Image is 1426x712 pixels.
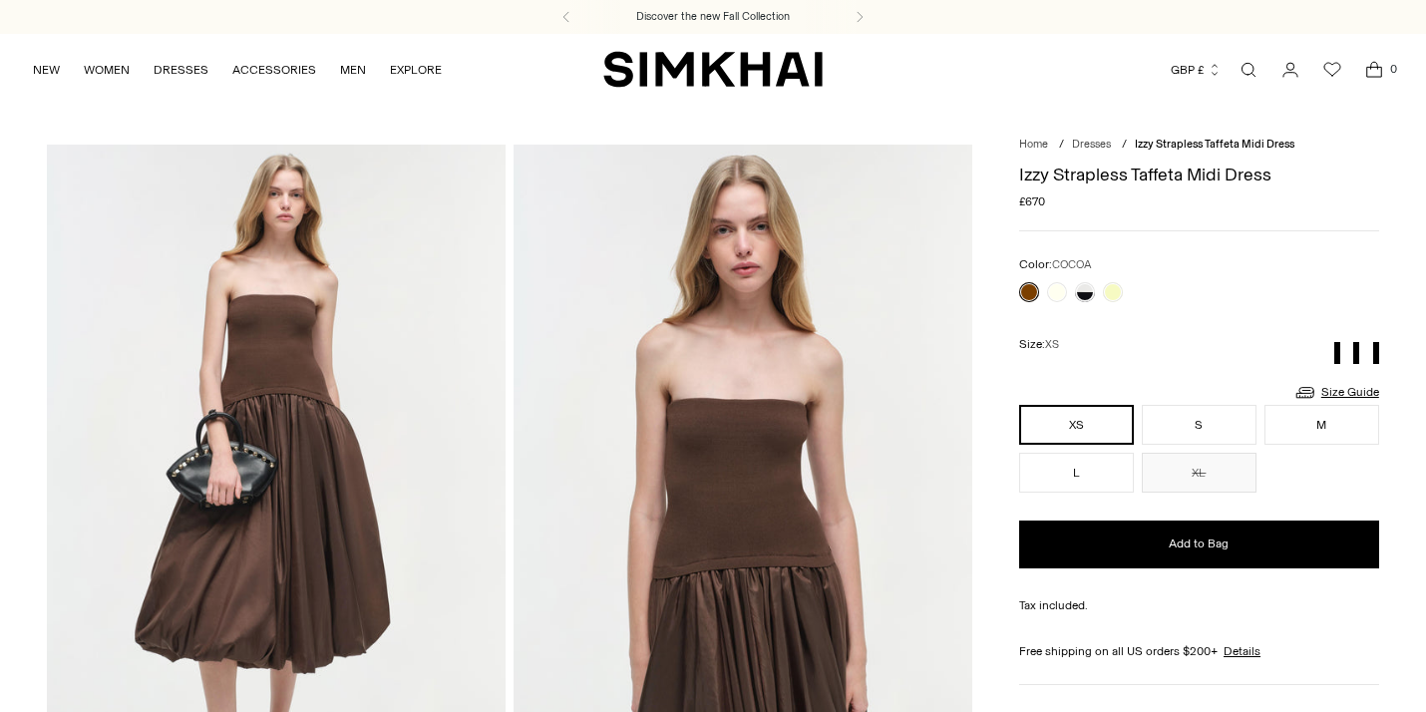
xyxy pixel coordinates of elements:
[636,9,790,25] a: Discover the new Fall Collection
[33,48,60,92] a: NEW
[1019,192,1045,210] span: £670
[1052,258,1092,271] span: COCOA
[1019,642,1379,660] div: Free shipping on all US orders $200+
[1019,138,1048,151] a: Home
[1224,642,1260,660] a: Details
[154,48,208,92] a: DRESSES
[1019,521,1379,568] button: Add to Bag
[1354,50,1394,90] a: Open cart modal
[1135,138,1294,151] span: Izzy Strapless Taffeta Midi Dress
[1019,335,1059,354] label: Size:
[1293,380,1379,405] a: Size Guide
[1019,453,1134,493] button: L
[84,48,130,92] a: WOMEN
[1169,535,1229,552] span: Add to Bag
[1142,453,1256,493] button: XL
[232,48,316,92] a: ACCESSORIES
[1019,166,1379,183] h1: Izzy Strapless Taffeta Midi Dress
[1059,137,1064,154] div: /
[1229,50,1268,90] a: Open search modal
[1019,596,1379,614] div: Tax included.
[1122,137,1127,154] div: /
[1171,48,1222,92] button: GBP £
[1142,405,1256,445] button: S
[1019,405,1134,445] button: XS
[1072,138,1111,151] a: Dresses
[603,50,823,89] a: SIMKHAI
[1019,255,1092,274] label: Color:
[1019,137,1379,154] nav: breadcrumbs
[340,48,366,92] a: MEN
[390,48,442,92] a: EXPLORE
[1384,60,1402,78] span: 0
[1045,338,1059,351] span: XS
[1264,405,1379,445] button: M
[1312,50,1352,90] a: Wishlist
[1270,50,1310,90] a: Go to the account page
